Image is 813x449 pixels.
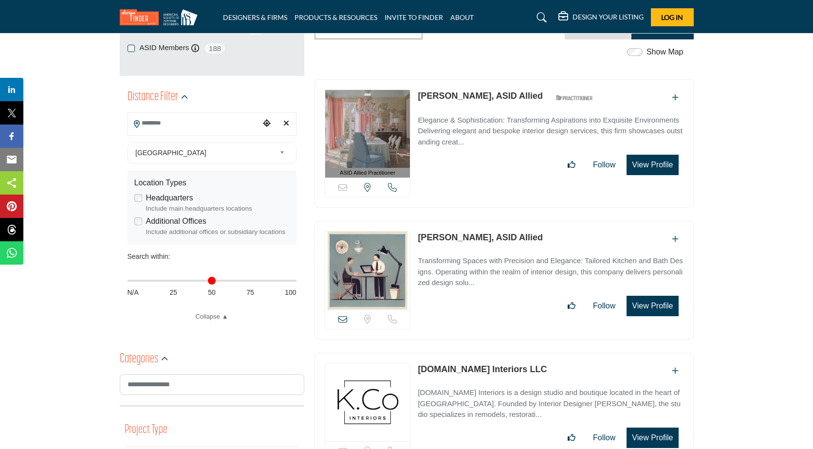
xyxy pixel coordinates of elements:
div: Location Types [134,177,290,189]
p: K.Co Interiors LLC [418,363,547,376]
a: ABOUT [450,13,474,21]
span: 100 [285,287,296,298]
button: View Profile [627,428,678,448]
label: ASID Members [140,42,189,54]
div: Search within: [128,251,296,262]
span: 25 [169,287,177,298]
a: Transforming Spaces with Precision and Elegance: Tailored Kitchen and Bath Designs. Operating wit... [418,250,683,288]
a: Collapse ▲ [128,312,296,322]
a: Add To List [672,93,679,102]
p: Brittany Johnston, ASID Allied [418,90,543,103]
div: Choose your current location [259,113,274,134]
button: Like listing [561,428,582,448]
a: Add To List [672,367,679,375]
span: N/A [128,287,139,298]
span: Log In [661,13,683,21]
a: [DOMAIN_NAME] Interiors is a design studio and boutique located in the heart of [GEOGRAPHIC_DATA]... [418,381,683,420]
a: ASID Allied Practitioner [325,90,410,178]
label: Show Map [647,46,684,58]
span: 188 [204,42,226,54]
a: DESIGNERS & FIRMS [223,13,287,21]
label: Additional Offices [146,216,206,227]
button: Log In [651,8,694,26]
img: Site Logo [120,9,203,25]
span: 50 [208,287,216,298]
img: K.Co Interiors LLC [325,363,410,441]
button: View Profile [627,296,678,316]
div: Include additional offices or subsidiary locations [146,227,290,237]
img: ASID Qualified Practitioners Badge Icon [552,92,596,104]
span: 75 [246,287,254,298]
input: ASID Members checkbox [128,45,135,52]
a: Search [527,10,553,25]
img: Brittany Johnston, ASID Allied [325,90,410,168]
img: Julia Winne, ASID Allied [325,232,410,309]
label: Headquarters [146,192,193,204]
div: DESIGN YOUR LISTING [558,12,644,23]
h5: DESIGN YOUR LISTING [573,13,644,21]
span: ASID Allied Practitioner [340,169,395,177]
div: Include main headquarters locations [146,204,290,214]
a: Add To List [672,235,679,243]
h2: Distance Filter [128,89,178,106]
button: Follow [587,155,622,175]
a: INVITE TO FINDER [385,13,443,21]
button: Follow [587,296,622,316]
p: Elegance & Sophistication: Transforming Aspirations into Exquisite Environments Delivering elegan... [418,115,683,148]
a: [PERSON_NAME], ASID Allied [418,233,543,242]
input: Search Category [120,374,304,395]
a: Elegance & Sophistication: Transforming Aspirations into Exquisite Environments Delivering elegan... [418,109,683,148]
a: [PERSON_NAME], ASID Allied [418,91,543,101]
input: Search Location [128,114,259,133]
p: Julia Winne, ASID Allied [418,231,543,244]
p: Transforming Spaces with Precision and Elegance: Tailored Kitchen and Bath Designs. Operating wit... [418,255,683,288]
button: Like listing [561,296,582,316]
button: Follow [587,428,622,448]
button: Project Type [125,421,167,439]
a: [DOMAIN_NAME] Interiors LLC [418,364,547,374]
a: PRODUCTS & RESOURCES [295,13,377,21]
p: [DOMAIN_NAME] Interiors is a design studio and boutique located in the heart of [GEOGRAPHIC_DATA]... [418,387,683,420]
span: [GEOGRAPHIC_DATA] [135,147,276,159]
button: Like listing [561,155,582,175]
button: View Profile [627,155,678,175]
div: Clear search location [279,113,294,134]
h2: Categories [120,351,158,368]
